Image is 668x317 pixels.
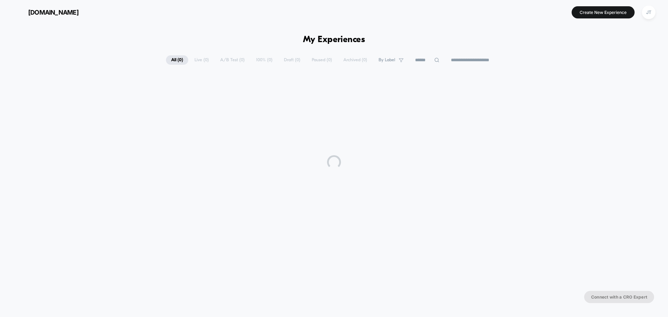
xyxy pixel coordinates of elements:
button: Create New Experience [572,6,635,18]
button: JT [640,5,658,19]
span: All ( 0 ) [166,55,188,65]
button: [DOMAIN_NAME] [10,7,81,18]
h1: My Experiences [303,35,365,45]
div: JT [642,6,655,19]
button: Connect with a CRO Expert [584,291,654,303]
span: By Label [379,57,395,63]
span: [DOMAIN_NAME] [28,9,79,16]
